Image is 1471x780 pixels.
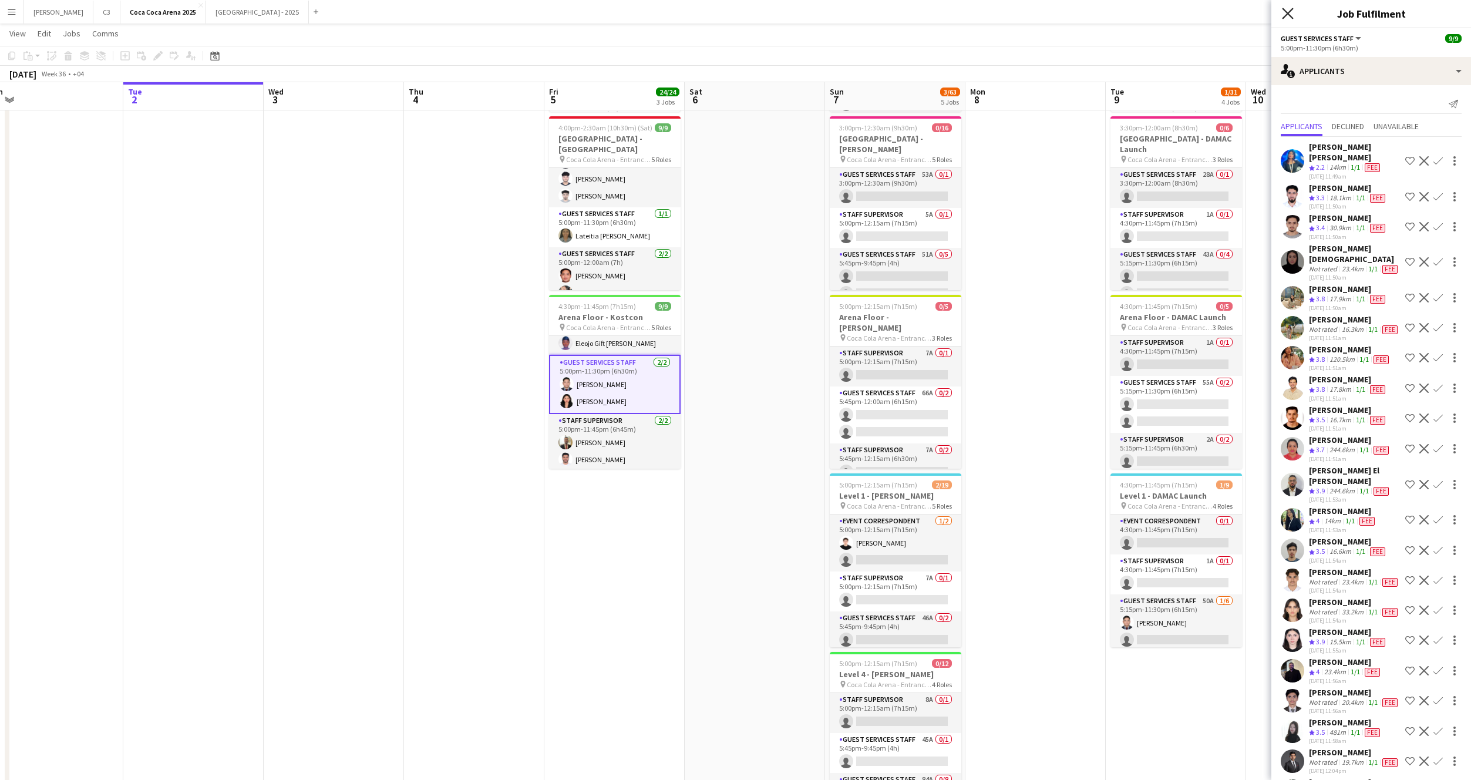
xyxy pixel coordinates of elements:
[847,334,932,342] span: Coca Cola Arena - Entrance F
[9,28,26,39] span: View
[549,116,681,290] app-job-card: 4:00pm-2:30am (10h30m) (Sat)9/9[GEOGRAPHIC_DATA] - [GEOGRAPHIC_DATA] Coca Cola Arena - Entrance F...
[932,659,952,668] span: 0/12
[1370,385,1385,394] span: Fee
[87,26,123,41] a: Comms
[1327,355,1357,365] div: 120.5km
[267,93,284,106] span: 3
[1309,496,1401,503] div: [DATE] 11:53am
[932,502,952,510] span: 5 Roles
[689,86,702,97] span: Sat
[1316,486,1325,495] span: 3.9
[1216,480,1233,489] span: 1/9
[1339,607,1366,617] div: 33.2km
[655,123,671,132] span: 9/9
[1309,334,1400,342] div: [DATE] 11:51am
[1382,265,1398,274] span: Fee
[1365,163,1380,172] span: Fee
[1356,385,1365,394] app-skills-label: 1/1
[1309,455,1391,463] div: [DATE] 11:51am
[1380,264,1400,274] div: Crew has different fees then in role
[1359,355,1369,364] app-skills-label: 1/1
[1327,547,1354,557] div: 16.6km
[1309,687,1400,698] div: [PERSON_NAME]
[1368,577,1378,586] app-skills-label: 1/1
[1309,577,1339,587] div: Not rated
[1356,547,1365,556] app-skills-label: 1/1
[1309,374,1388,385] div: [PERSON_NAME]
[839,480,932,489] span: 5:00pm-12:15am (7h15m) (Mon)
[1110,116,1242,290] app-job-card: 3:30pm-12:00am (8h30m) (Wed)0/6[GEOGRAPHIC_DATA] - DAMAC Launch Coca Cola Arena - Entrance F3 Rol...
[830,295,961,469] app-job-card: 5:00pm-12:15am (7h15m) (Mon)0/5Arena Floor - [PERSON_NAME] Coca Cola Arena - Entrance F3 RolesSta...
[1110,376,1242,433] app-card-role: Guest Services Staff55A0/25:15pm-11:30pm (6h15m)
[830,116,961,290] app-job-card: 3:00pm-12:30am (9h30m) (Mon)0/16[GEOGRAPHIC_DATA] - [PERSON_NAME] Coca Cola Arena - Entrance F5 R...
[932,123,952,132] span: 0/16
[651,155,671,164] span: 5 Roles
[1309,425,1388,432] div: [DATE] 11:51am
[1382,758,1398,767] span: Fee
[1309,707,1400,715] div: [DATE] 11:56am
[1316,445,1325,454] span: 3.7
[1382,608,1398,617] span: Fee
[1368,223,1388,233] div: Crew has different fees then in role
[656,88,679,96] span: 24/24
[1327,637,1354,647] div: 15.5km
[1356,294,1365,303] app-skills-label: 1/1
[1368,758,1378,766] app-skills-label: 1/1
[92,28,119,39] span: Comms
[1380,698,1400,707] div: Crew has different fees then in role
[1316,547,1325,556] span: 3.5
[1382,325,1398,334] span: Fee
[1127,502,1213,510] span: Coca Cola Arena - Entrance F
[9,68,36,80] div: [DATE]
[1380,325,1400,334] div: Crew has different fees then in role
[1327,223,1354,233] div: 30.9km
[839,123,932,132] span: 3:00pm-12:30am (9h30m) (Mon)
[1357,516,1377,526] div: Crew has different fees then in role
[1368,415,1388,425] div: Crew has different fees then in role
[1365,668,1380,677] span: Fee
[1370,295,1385,304] span: Fee
[1110,248,1242,339] app-card-role: Guest Services Staff43A0/45:15pm-11:30pm (6h15m)
[126,93,142,106] span: 2
[847,155,932,164] span: Coca Cola Arena - Entrance F
[549,247,681,304] app-card-role: Guest Services Staff2/25:00pm-12:00am (7h)[PERSON_NAME]Soujoud Lutfi
[63,28,80,39] span: Jobs
[830,733,961,773] app-card-role: Guest Services Staff45A0/15:45pm-9:45pm (4h)
[1370,416,1385,425] span: Fee
[1362,728,1382,738] div: Crew has different fees then in role
[1110,473,1242,647] div: 4:30pm-11:45pm (7h15m)1/9Level 1 - DAMAC Launch Coca Cola Arena - Entrance F4 RolesEvent Correspo...
[1309,717,1382,728] div: [PERSON_NAME]
[1382,698,1398,707] span: Fee
[1213,502,1233,510] span: 4 Roles
[655,302,671,311] span: 9/9
[1359,517,1375,526] span: Fee
[1309,142,1401,163] div: [PERSON_NAME] [PERSON_NAME]
[1370,547,1385,556] span: Fee
[547,93,558,106] span: 5
[1365,728,1380,737] span: Fee
[549,295,681,469] div: 4:30pm-11:45pm (7h15m)9/9Arena Floor - Kostcon Coca Cola Arena - Entrance F5 Roles5:00pm-9:00pm (...
[830,611,961,668] app-card-role: Guest Services Staff46A0/25:45pm-9:45pm (4h)
[830,490,961,501] h3: Level 1 - [PERSON_NAME]
[932,480,952,489] span: 2/19
[1445,34,1462,43] span: 9/9
[1251,86,1266,97] span: Wed
[1374,446,1389,455] span: Fee
[1110,594,1242,720] app-card-role: Guest Services Staff50A1/65:15pm-11:30pm (6h15m)[PERSON_NAME]
[1309,677,1382,685] div: [DATE] 11:56am
[1309,395,1388,402] div: [DATE] 11:51am
[1221,88,1241,96] span: 1/31
[1309,325,1339,334] div: Not rated
[1120,302,1197,311] span: 4:30pm-11:45pm (7h15m)
[1309,173,1401,180] div: [DATE] 11:49am
[1271,57,1471,85] div: Applicants
[1316,193,1325,202] span: 3.3
[1339,758,1366,767] div: 19.7km
[1316,728,1325,737] span: 3.5
[1322,516,1343,526] div: 14km
[549,207,681,247] app-card-role: Guest Services Staff1/15:00pm-11:30pm (6h30m)Lateitia [PERSON_NAME]
[1359,445,1369,454] app-skills-label: 1/1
